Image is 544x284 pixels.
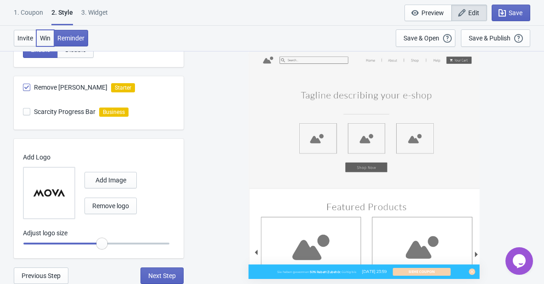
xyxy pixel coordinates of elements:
div: 3. Widget [81,8,108,24]
button: Next Step [140,267,184,284]
span: Next Step [148,272,176,279]
button: Save & Publish [461,29,530,47]
button: Edit [451,5,487,21]
span: Add Image [95,176,126,184]
span: Previous Step [22,272,61,279]
span: , Gültig bis [340,270,356,274]
i: Starter [111,83,135,92]
div: 2 . Style [51,8,73,25]
div: Save & Publish [469,34,510,42]
span: Remove logo [92,202,129,210]
div: 1. Coupon [14,8,43,24]
button: Invite [14,30,37,46]
span: Preview [421,9,444,17]
span: Reminder [57,34,84,42]
button: Save [492,5,530,21]
span: Save [509,9,522,17]
span: Win [40,34,50,42]
span: Edit [468,9,479,17]
div: [DATE] 23:59 [356,269,393,275]
span: 50% Rabatt Zubehör [309,270,340,274]
button: Siehe Coupon [393,268,450,276]
button: Preview [404,5,452,21]
button: Save & Open [396,29,455,47]
button: Remove logo [84,198,137,214]
span: Sie haben gewonnen [277,270,309,274]
img: 1750411798461.svg [33,177,65,209]
button: Win [36,30,54,46]
div: Save & Open [404,34,439,42]
i: Business [99,108,129,117]
p: Add Logo [23,153,170,162]
iframe: chat widget [505,247,535,275]
span: Remove [PERSON_NAME] [34,83,107,92]
button: Reminder [54,30,88,46]
p: Adjust logo size [23,228,170,238]
button: Previous Step [14,267,68,284]
button: Add Image [84,172,137,188]
span: Invite [17,34,33,42]
span: Scarcity Progress Bar [34,107,95,116]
